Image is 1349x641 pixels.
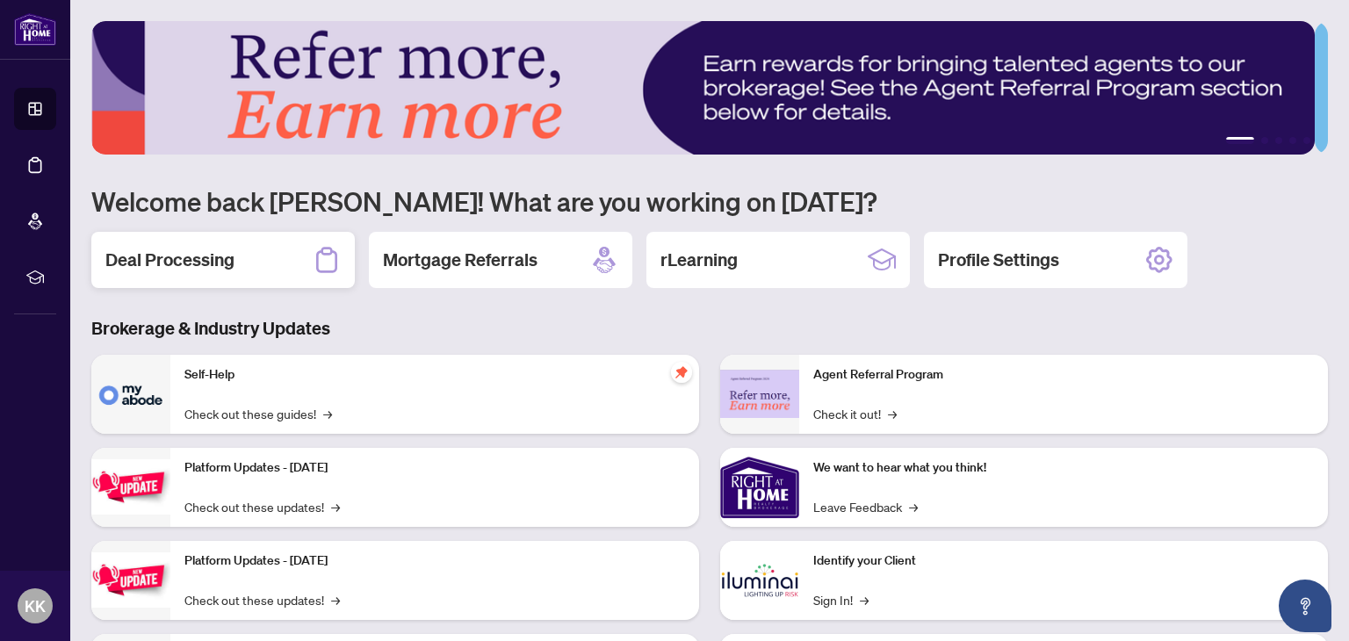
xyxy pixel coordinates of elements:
a: Check out these updates!→ [184,497,340,516]
button: 1 [1226,137,1254,144]
span: pushpin [671,362,692,383]
p: Platform Updates - [DATE] [184,551,685,571]
p: Agent Referral Program [813,365,1314,385]
img: We want to hear what you think! [720,448,799,527]
img: Platform Updates - July 8, 2025 [91,552,170,608]
button: 5 [1303,137,1310,144]
a: Leave Feedback→ [813,497,918,516]
span: → [331,590,340,609]
p: Identify your Client [813,551,1314,571]
a: Check it out!→ [813,404,897,423]
span: → [909,497,918,516]
span: → [888,404,897,423]
p: Platform Updates - [DATE] [184,458,685,478]
span: → [860,590,869,609]
p: We want to hear what you think! [813,458,1314,478]
h3: Brokerage & Industry Updates [91,316,1328,341]
img: logo [14,13,56,46]
button: 3 [1275,137,1282,144]
h2: Deal Processing [105,248,234,272]
span: → [323,404,332,423]
button: Open asap [1279,580,1331,632]
span: → [331,497,340,516]
img: Identify your Client [720,541,799,620]
h2: Profile Settings [938,248,1059,272]
img: Slide 0 [91,21,1315,155]
button: 4 [1289,137,1296,144]
a: Check out these updates!→ [184,590,340,609]
span: KK [25,594,46,618]
h2: Mortgage Referrals [383,248,537,272]
button: 2 [1261,137,1268,144]
img: Platform Updates - July 21, 2025 [91,459,170,515]
img: Agent Referral Program [720,370,799,418]
img: Self-Help [91,355,170,434]
a: Check out these guides!→ [184,404,332,423]
p: Self-Help [184,365,685,385]
h1: Welcome back [PERSON_NAME]! What are you working on [DATE]? [91,184,1328,218]
a: Sign In!→ [813,590,869,609]
h2: rLearning [660,248,738,272]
